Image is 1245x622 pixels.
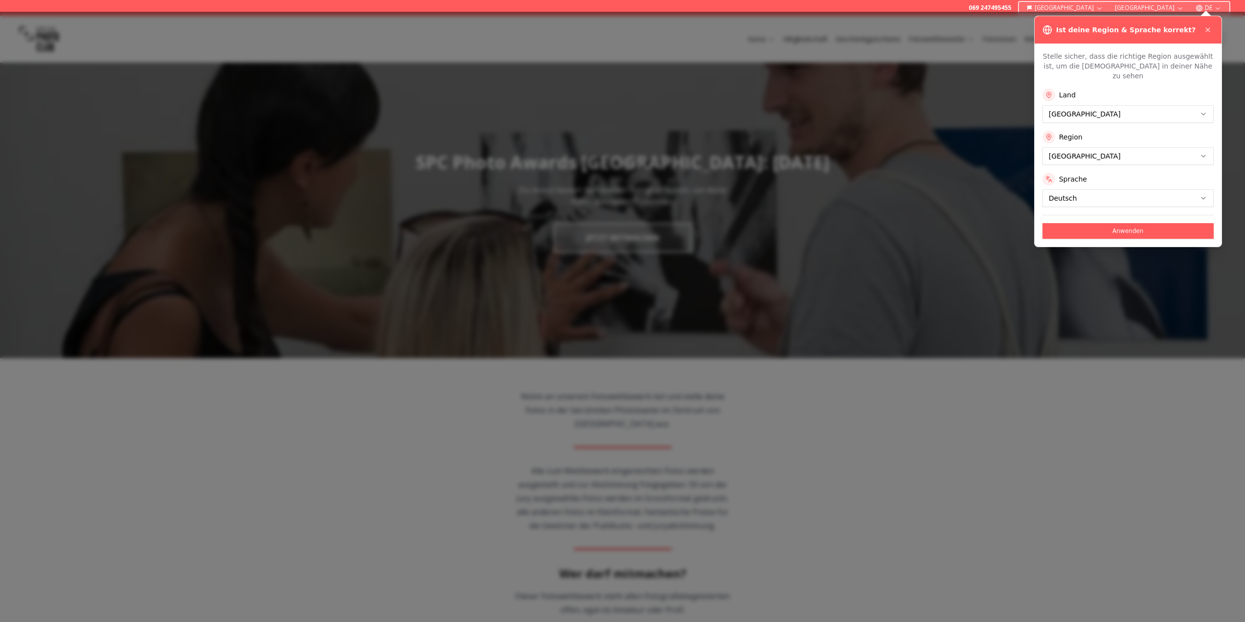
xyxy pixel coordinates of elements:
[1111,2,1188,14] button: [GEOGRAPHIC_DATA]
[1056,25,1196,35] h3: Ist deine Region & Sprache korrekt?
[1059,174,1087,184] label: Sprache
[1042,223,1214,239] button: Anwenden
[1192,2,1225,14] button: DE
[1059,132,1083,142] label: Region
[1059,90,1076,100] label: Land
[1023,2,1108,14] button: [GEOGRAPHIC_DATA]
[969,4,1011,12] a: 069 247495455
[1042,51,1214,81] p: Stelle sicher, dass die richtige Region ausgewählt ist, um die [DEMOGRAPHIC_DATA] in deiner Nähe ...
